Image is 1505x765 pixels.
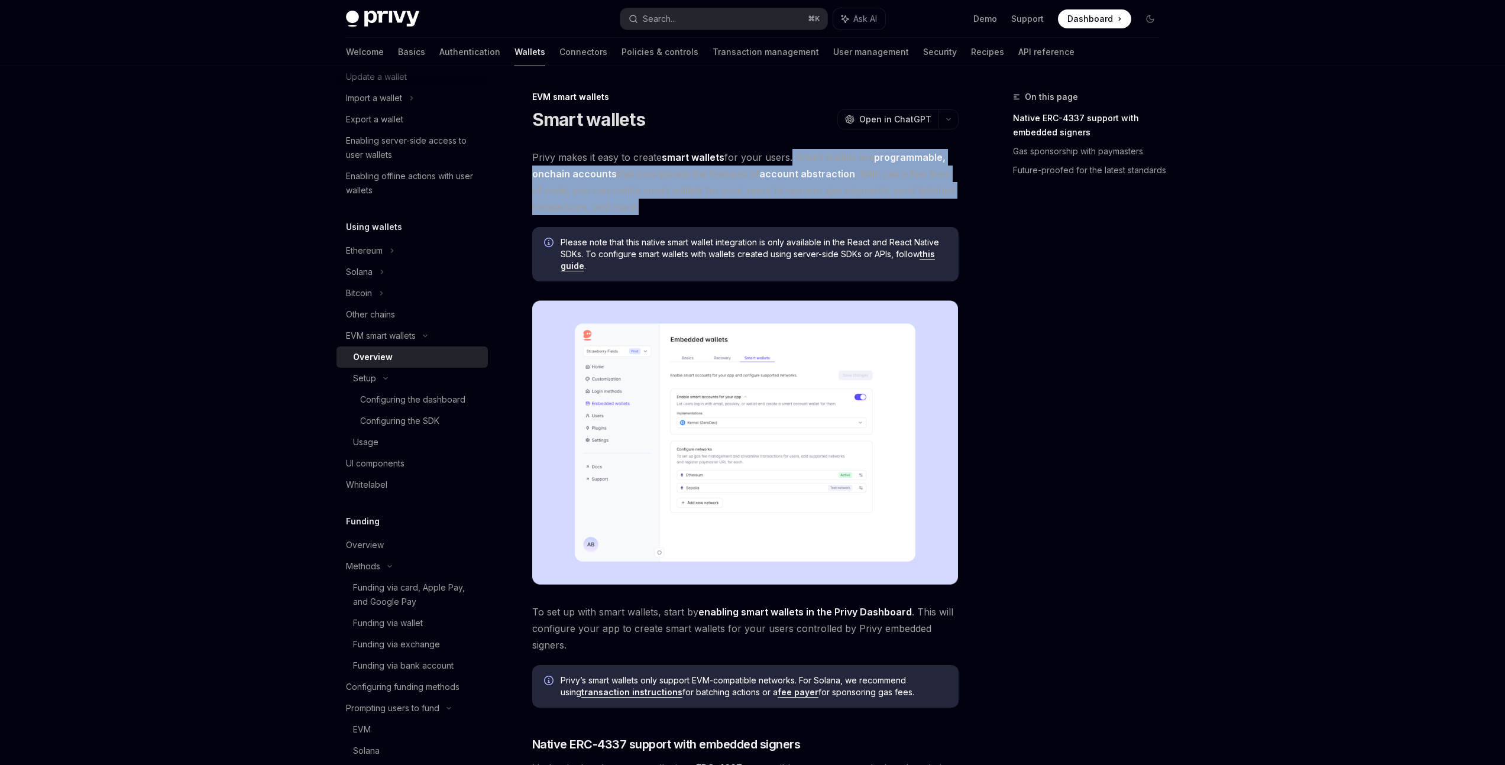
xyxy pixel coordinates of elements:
span: On this page [1025,90,1078,104]
button: Ask AI [833,8,885,30]
a: Whitelabel [336,474,488,495]
a: Funding via bank account [336,655,488,676]
svg: Info [544,676,556,688]
div: Enabling offline actions with user wallets [346,169,481,197]
img: Sample enable smart wallets [532,300,959,585]
div: Funding via bank account [353,659,454,673]
a: Authentication [439,38,500,66]
a: Basics [398,38,425,66]
a: Usage [336,432,488,453]
div: Search... [643,12,676,26]
h5: Using wallets [346,220,402,234]
div: Configuring funding methods [346,680,459,694]
a: account abstraction [759,168,855,180]
a: Funding via wallet [336,612,488,634]
a: Export a wallet [336,109,488,130]
div: EVM [353,722,371,737]
span: Open in ChatGPT [859,114,931,125]
a: Demo [973,13,997,25]
div: Whitelabel [346,478,387,492]
a: Security [923,38,957,66]
span: Privy’s smart wallets only support EVM-compatible networks. For Solana, we recommend using for ba... [561,675,947,698]
strong: smart wallets [662,151,724,163]
a: Other chains [336,304,488,325]
div: Overview [346,538,384,552]
span: ⌘ K [808,14,820,24]
a: Wallets [514,38,545,66]
div: Ethereum [346,244,383,258]
div: Configuring the SDK [360,414,439,428]
div: Enabling server-side access to user wallets [346,134,481,162]
a: Funding via card, Apple Pay, and Google Pay [336,577,488,612]
span: To set up with smart wallets, start by . This will configure your app to create smart wallets for... [532,604,959,653]
div: Usage [353,435,378,449]
a: Support [1011,13,1044,25]
a: Configuring the SDK [336,410,488,432]
div: Overview [353,350,393,364]
div: Methods [346,559,380,573]
div: Solana [346,265,373,279]
div: Import a wallet [346,91,402,105]
img: dark logo [346,11,419,27]
a: Future-proofed for the latest standards [1013,161,1169,180]
a: Configuring the dashboard [336,389,488,410]
div: Funding via card, Apple Pay, and Google Pay [353,581,481,609]
span: Privy makes it easy to create for your users. Smart wallets are that incorporate the features of ... [532,149,959,215]
a: enabling smart wallets in the Privy Dashboard [698,606,912,618]
h5: Funding [346,514,380,529]
a: Overview [336,534,488,556]
div: Funding via wallet [353,616,423,630]
a: Enabling server-side access to user wallets [336,130,488,166]
div: Funding via exchange [353,637,440,651]
span: Dashboard [1067,13,1113,25]
a: Policies & controls [622,38,698,66]
h1: Smart wallets [532,109,645,130]
a: Transaction management [713,38,819,66]
a: Funding via exchange [336,634,488,655]
div: Prompting users to fund [346,701,439,715]
a: Native ERC-4337 support with embedded signers [1013,109,1169,142]
a: Recipes [971,38,1004,66]
div: Bitcoin [346,286,372,300]
div: Solana [353,744,380,758]
a: Dashboard [1058,9,1131,28]
span: Native ERC-4337 support with embedded signers [532,736,801,753]
a: Enabling offline actions with user wallets [336,166,488,201]
a: Configuring funding methods [336,676,488,698]
a: Gas sponsorship with paymasters [1013,142,1169,161]
a: API reference [1018,38,1074,66]
div: UI components [346,456,404,471]
button: Toggle dark mode [1141,9,1160,28]
a: UI components [336,453,488,474]
a: EVM [336,719,488,740]
div: EVM smart wallets [532,91,959,103]
a: transaction instructions [581,687,682,698]
div: Configuring the dashboard [360,393,465,407]
div: Setup [353,371,376,385]
div: Export a wallet [346,112,403,127]
a: User management [833,38,909,66]
button: Search...⌘K [620,8,827,30]
svg: Info [544,238,556,249]
a: Welcome [346,38,384,66]
span: Please note that this native smart wallet integration is only available in the React and React Na... [561,236,947,272]
a: Connectors [559,38,607,66]
div: Other chains [346,307,395,322]
span: Ask AI [853,13,877,25]
a: Solana [336,740,488,761]
a: Overview [336,346,488,368]
div: EVM smart wallets [346,329,416,343]
a: fee payer [778,687,818,698]
button: Open in ChatGPT [837,109,938,129]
